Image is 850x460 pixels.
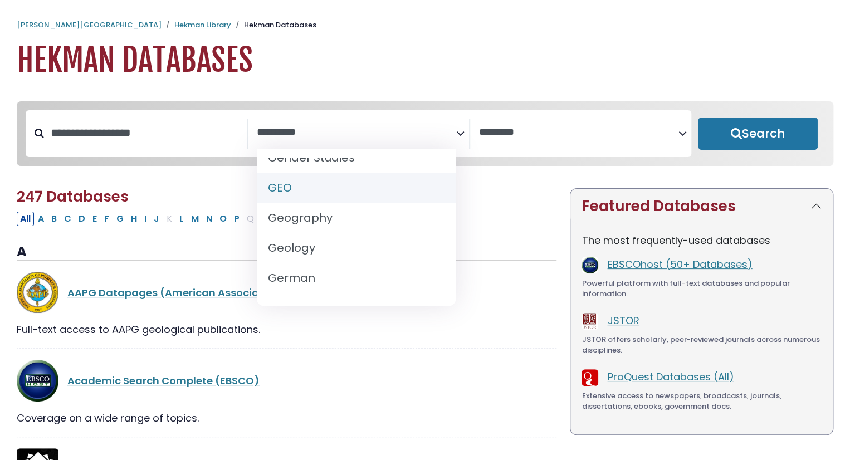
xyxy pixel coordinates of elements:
[75,212,89,226] button: Filter Results D
[582,233,822,248] p: The most frequently-used databases
[257,263,456,293] li: German
[150,212,163,226] button: Filter Results J
[113,212,127,226] button: Filter Results G
[17,212,34,226] button: All
[582,334,822,356] div: JSTOR offers scholarly, peer-reviewed journals across numerous disciplines.
[17,42,833,79] h1: Hekman Databases
[17,211,393,225] div: Alpha-list to filter by first letter of database name
[257,127,456,139] textarea: Search
[44,124,247,142] input: Search database by title or keyword
[698,118,818,150] button: Submit for Search Results
[67,374,260,388] a: Academic Search Complete (EBSCO)
[257,233,456,263] li: Geology
[257,293,456,323] li: Global Development
[17,101,833,166] nav: Search filters
[216,212,230,226] button: Filter Results O
[607,257,752,271] a: EBSCOhost (50+ Databases)
[570,189,833,224] button: Featured Databases
[17,244,556,261] h3: A
[176,212,187,226] button: Filter Results L
[174,19,231,30] a: Hekman Library
[257,173,456,203] li: GEO
[67,286,412,300] a: AAPG Datapages (American Association of Petroleum Geologists)
[17,19,162,30] a: [PERSON_NAME][GEOGRAPHIC_DATA]
[582,278,822,300] div: Powerful platform with full-text databases and popular information.
[17,19,833,31] nav: breadcrumb
[101,212,113,226] button: Filter Results F
[257,203,456,233] li: Geography
[128,212,140,226] button: Filter Results H
[607,370,734,384] a: ProQuest Databases (All)
[35,212,47,226] button: Filter Results A
[231,19,316,31] li: Hekman Databases
[141,212,150,226] button: Filter Results I
[479,127,678,139] textarea: Search
[231,212,243,226] button: Filter Results P
[17,410,556,425] div: Coverage on a wide range of topics.
[582,390,822,412] div: Extensive access to newspapers, broadcasts, journals, dissertations, ebooks, government docs.
[89,212,100,226] button: Filter Results E
[257,143,456,173] li: Gender Studies
[17,187,129,207] span: 247 Databases
[203,212,216,226] button: Filter Results N
[188,212,202,226] button: Filter Results M
[48,212,60,226] button: Filter Results B
[61,212,75,226] button: Filter Results C
[17,322,556,337] div: Full-text access to AAPG geological publications.
[607,314,639,327] a: JSTOR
